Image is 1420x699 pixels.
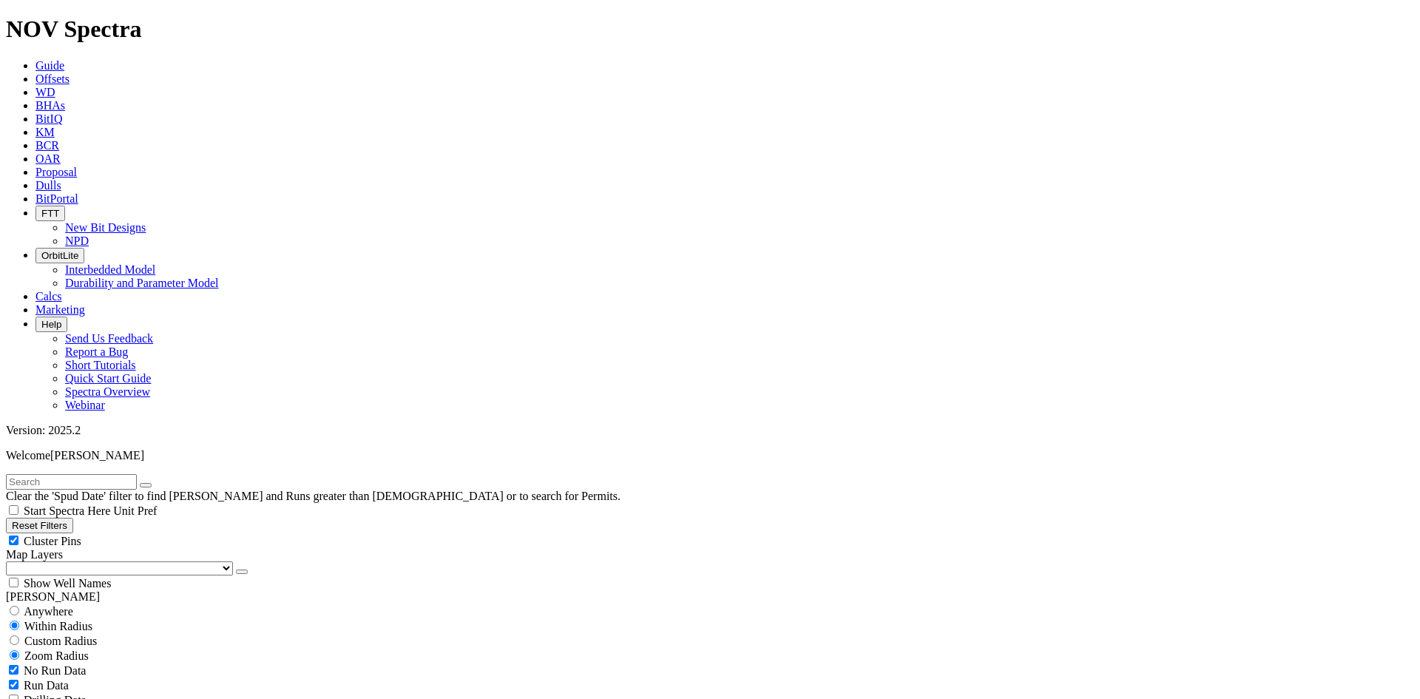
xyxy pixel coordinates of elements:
[35,206,65,221] button: FTT
[65,385,150,398] a: Spectra Overview
[35,72,70,85] a: Offsets
[35,126,55,138] a: KM
[65,263,155,276] a: Interbedded Model
[6,424,1414,437] div: Version: 2025.2
[6,518,73,533] button: Reset Filters
[9,505,18,515] input: Start Spectra Here
[41,208,59,219] span: FTT
[65,277,219,289] a: Durability and Parameter Model
[35,112,62,125] a: BitIQ
[65,345,128,358] a: Report a Bug
[65,399,105,411] a: Webinar
[113,504,157,517] span: Unit Pref
[35,152,61,165] a: OAR
[24,679,69,692] span: Run Data
[41,250,78,261] span: OrbitLite
[24,635,97,647] span: Custom Radius
[35,139,59,152] a: BCR
[6,490,621,502] span: Clear the 'Spud Date' filter to find [PERSON_NAME] and Runs greater than [DEMOGRAPHIC_DATA] or to...
[24,535,81,547] span: Cluster Pins
[65,359,136,371] a: Short Tutorials
[24,504,110,517] span: Start Spectra Here
[6,474,137,490] input: Search
[65,221,146,234] a: New Bit Designs
[6,590,1414,604] div: [PERSON_NAME]
[35,290,62,303] a: Calcs
[65,332,153,345] a: Send Us Feedback
[24,649,89,662] span: Zoom Radius
[35,317,67,332] button: Help
[24,664,86,677] span: No Run Data
[35,59,64,72] a: Guide
[6,548,63,561] span: Map Layers
[6,16,1414,43] h1: NOV Spectra
[6,449,1414,462] p: Welcome
[50,449,144,462] span: [PERSON_NAME]
[65,372,151,385] a: Quick Start Guide
[35,192,78,205] a: BitPortal
[35,248,84,263] button: OrbitLite
[35,179,61,192] a: Dulls
[65,234,89,247] a: NPD
[35,303,85,316] a: Marketing
[35,166,77,178] a: Proposal
[35,99,65,112] a: BHAs
[35,86,55,98] a: WD
[41,319,61,330] span: Help
[24,620,92,632] span: Within Radius
[24,605,73,618] span: Anywhere
[24,577,111,590] span: Show Well Names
